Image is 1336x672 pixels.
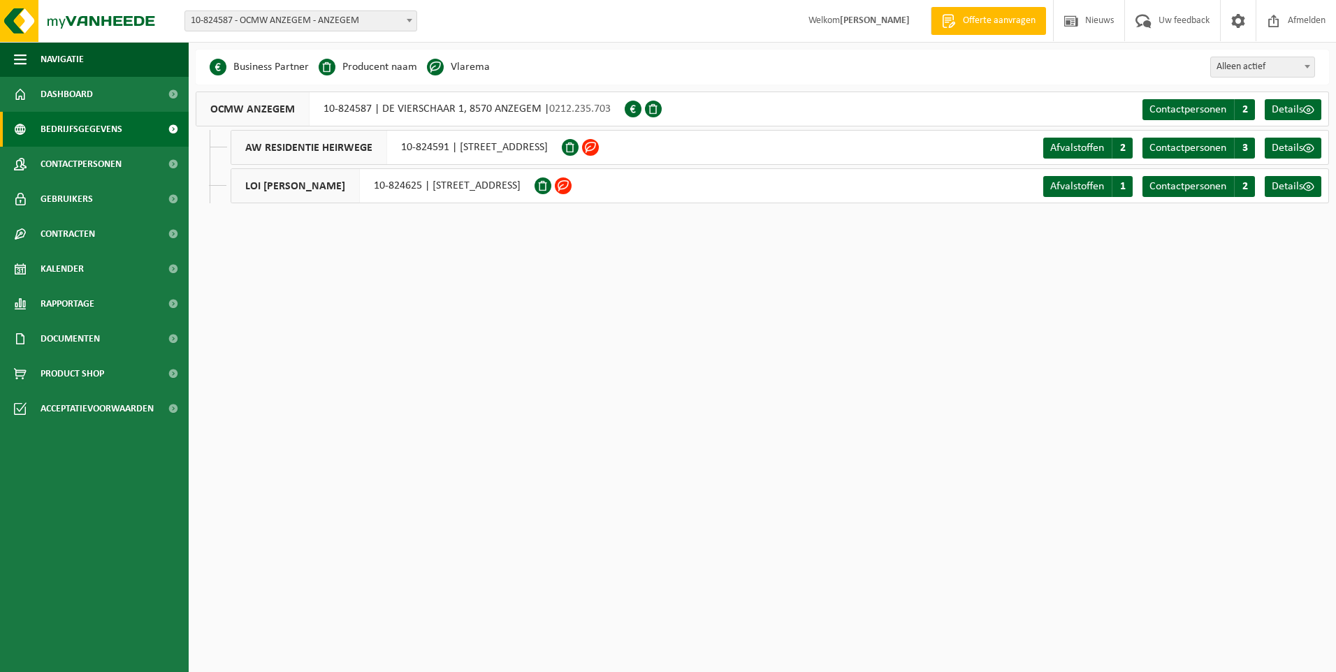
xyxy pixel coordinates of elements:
[1043,138,1133,159] a: Afvalstoffen 2
[1234,138,1255,159] span: 3
[41,112,122,147] span: Bedrijfsgegevens
[1149,143,1226,154] span: Contactpersonen
[1043,176,1133,197] a: Afvalstoffen 1
[231,131,387,164] span: AW RESIDENTIE HEIRWEGE
[427,57,490,78] li: Vlarema
[41,77,93,112] span: Dashboard
[1272,104,1303,115] span: Details
[959,14,1039,28] span: Offerte aanvragen
[1112,138,1133,159] span: 2
[41,147,122,182] span: Contactpersonen
[1149,181,1226,192] span: Contactpersonen
[840,15,910,26] strong: [PERSON_NAME]
[41,391,154,426] span: Acceptatievoorwaarden
[1142,99,1255,120] a: Contactpersonen 2
[931,7,1046,35] a: Offerte aanvragen
[41,42,84,77] span: Navigatie
[41,182,93,217] span: Gebruikers
[185,11,416,31] span: 10-824587 - OCMW ANZEGEM - ANZEGEM
[1265,138,1321,159] a: Details
[1050,181,1104,192] span: Afvalstoffen
[231,130,562,165] div: 10-824591 | [STREET_ADDRESS]
[41,286,94,321] span: Rapportage
[41,321,100,356] span: Documenten
[1142,138,1255,159] a: Contactpersonen 3
[210,57,309,78] li: Business Partner
[1272,181,1303,192] span: Details
[1050,143,1104,154] span: Afvalstoffen
[231,169,360,203] span: LOI [PERSON_NAME]
[549,103,611,115] span: 0212.235.703
[1142,176,1255,197] a: Contactpersonen 2
[1211,57,1314,77] span: Alleen actief
[1149,104,1226,115] span: Contactpersonen
[1265,99,1321,120] a: Details
[1112,176,1133,197] span: 1
[41,217,95,251] span: Contracten
[1265,176,1321,197] a: Details
[1272,143,1303,154] span: Details
[1210,57,1315,78] span: Alleen actief
[319,57,417,78] li: Producent naam
[41,356,104,391] span: Product Shop
[184,10,417,31] span: 10-824587 - OCMW ANZEGEM - ANZEGEM
[196,92,625,126] div: 10-824587 | DE VIERSCHAAR 1, 8570 ANZEGEM |
[1234,176,1255,197] span: 2
[1234,99,1255,120] span: 2
[41,251,84,286] span: Kalender
[231,168,535,203] div: 10-824625 | [STREET_ADDRESS]
[196,92,310,126] span: OCMW ANZEGEM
